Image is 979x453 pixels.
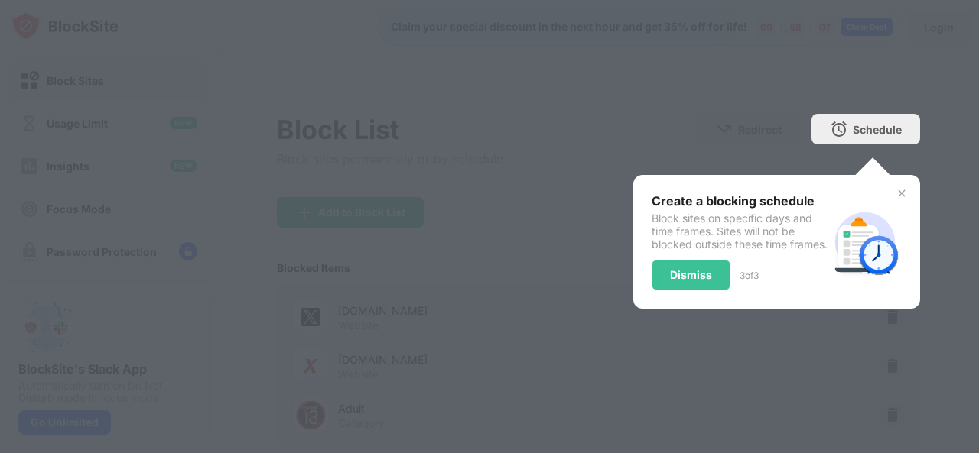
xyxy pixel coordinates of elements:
[853,123,902,136] div: Schedule
[670,269,712,281] div: Dismiss
[828,205,902,279] img: schedule.svg
[896,187,908,199] img: x-button.svg
[652,193,828,209] div: Create a blocking schedule
[652,212,828,251] div: Block sites on specific days and time frames. Sites will not be blocked outside these time frames.
[740,270,759,281] div: 3 of 3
